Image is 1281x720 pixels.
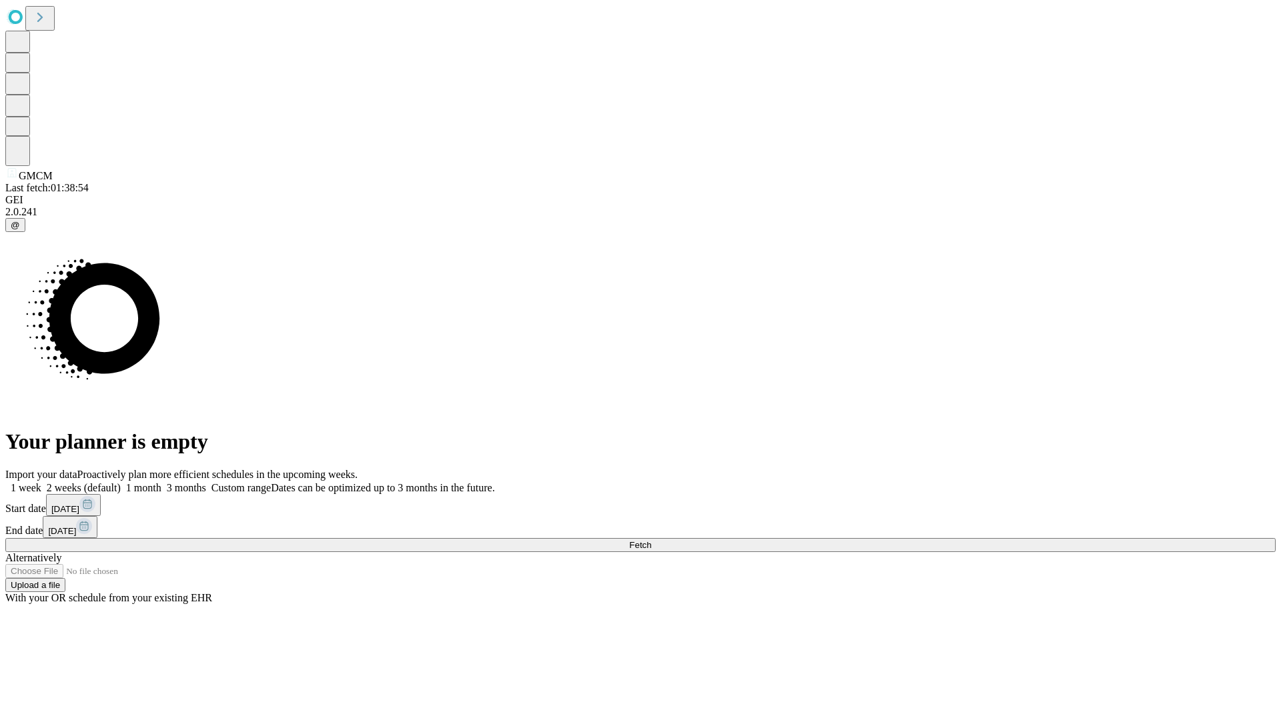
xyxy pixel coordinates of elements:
[19,170,53,181] span: GMCM
[271,482,494,493] span: Dates can be optimized up to 3 months in the future.
[43,516,97,538] button: [DATE]
[46,494,101,516] button: [DATE]
[126,482,161,493] span: 1 month
[77,469,358,480] span: Proactively plan more efficient schedules in the upcoming weeks.
[5,194,1276,206] div: GEI
[5,182,89,193] span: Last fetch: 01:38:54
[5,592,212,603] span: With your OR schedule from your existing EHR
[5,538,1276,552] button: Fetch
[5,552,61,563] span: Alternatively
[48,526,76,536] span: [DATE]
[11,220,20,230] span: @
[51,504,79,514] span: [DATE]
[629,540,651,550] span: Fetch
[47,482,121,493] span: 2 weeks (default)
[5,494,1276,516] div: Start date
[5,469,77,480] span: Import your data
[5,206,1276,218] div: 2.0.241
[5,578,65,592] button: Upload a file
[5,429,1276,454] h1: Your planner is empty
[167,482,206,493] span: 3 months
[5,218,25,232] button: @
[11,482,41,493] span: 1 week
[211,482,271,493] span: Custom range
[5,516,1276,538] div: End date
